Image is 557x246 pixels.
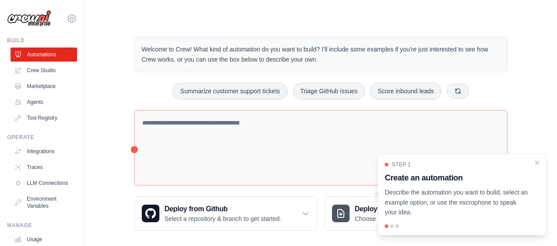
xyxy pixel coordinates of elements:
[293,83,365,99] button: Triage GitHub issues
[355,214,429,223] p: Choose a zip file to upload.
[392,161,411,168] span: Step 1
[513,204,557,246] iframe: Chat Widget
[165,204,281,214] h3: Deploy from Github
[7,222,77,229] div: Manage
[385,187,528,217] p: Describe the automation you want to build, select an example option, or use the microphone to spe...
[11,160,77,174] a: Traces
[11,79,77,93] a: Marketplace
[173,83,287,99] button: Summarize customer support tickets
[142,44,500,65] p: Welcome to Crew! What kind of automation do you want to build? I'll include some examples if you'...
[7,37,77,44] div: Build
[11,111,77,125] a: Tool Registry
[11,176,77,190] a: LLM Connections
[7,134,77,141] div: Operate
[355,204,429,214] h3: Deploy from zip file
[165,214,281,223] p: Select a repository & branch to get started.
[513,204,557,246] div: Widget de chat
[11,192,77,213] a: Environment Variables
[370,83,442,99] button: Score inbound leads
[11,63,77,77] a: Crew Studio
[534,159,541,166] button: Close walkthrough
[7,10,51,27] img: Logo
[11,95,77,109] a: Agents
[11,48,77,62] a: Automations
[11,144,77,158] a: Integrations
[385,172,528,184] h3: Create an automation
